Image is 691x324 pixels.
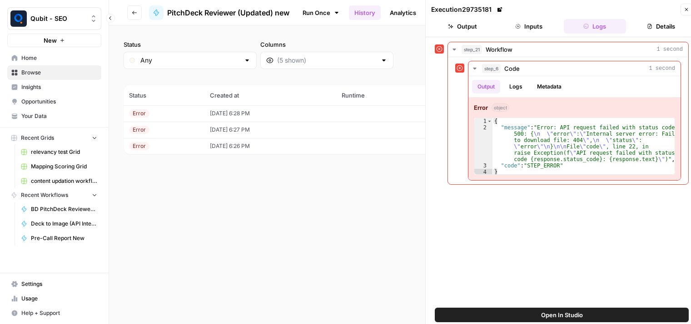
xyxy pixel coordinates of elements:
[149,5,289,20] a: PitchDeck Reviewer (Updated) new
[435,308,689,322] button: Open In Studio
[31,205,97,213] span: BD PitchDeck Reviewer (Updated)
[17,159,101,174] a: Mapping Scoring Grid
[31,234,97,242] span: Pre-Call Report New
[474,124,492,162] div: 2
[7,34,101,47] button: New
[492,103,509,112] span: object
[167,7,289,18] span: PitchDeck Reviewer (Updated) new
[30,14,85,23] span: Qubit - SEO
[7,80,101,94] a: Insights
[31,177,97,185] span: content updation workflow
[31,220,97,228] span: Deck to Image (API Integration)
[21,295,97,303] span: Usage
[204,138,336,154] td: [DATE] 6:26 PM
[21,134,54,142] span: Recent Grids
[504,80,528,93] button: Logs
[497,19,560,34] button: Inputs
[21,280,97,288] span: Settings
[384,5,422,20] a: Analytics
[31,162,97,171] span: Mapping Scoring Grid
[504,64,520,73] span: Code
[277,56,377,65] input: (5 shown)
[17,216,101,231] a: Deck to Image (API Integration)
[7,291,101,306] a: Usage
[21,69,97,77] span: Browse
[482,64,501,73] span: step_6
[468,61,681,76] button: 1 second
[7,51,101,65] a: Home
[7,277,101,291] a: Settings
[474,118,492,124] div: 1
[31,148,97,156] span: relevancy test Grid
[474,103,488,112] strong: Error
[260,40,393,49] label: Columns
[21,309,97,317] span: Help + Support
[431,19,494,34] button: Output
[140,56,240,65] input: Any
[21,98,97,106] span: Opportunities
[487,118,492,124] span: Toggle code folding, rows 1 through 4
[10,10,27,27] img: Qubit - SEO Logo
[21,83,97,91] span: Insights
[204,85,336,105] th: Created at
[129,109,149,118] div: Error
[21,54,97,62] span: Home
[656,45,683,54] span: 1 second
[541,310,583,319] span: Open In Studio
[17,145,101,159] a: relevancy test Grid
[349,5,381,20] a: History
[474,169,492,175] div: 4
[21,191,68,199] span: Recent Workflows
[124,40,257,49] label: Status
[297,5,345,20] a: Run Once
[468,76,681,180] div: 1 second
[649,64,675,73] span: 1 second
[17,174,101,188] a: content updation workflow
[21,112,97,120] span: Your Data
[462,45,482,54] span: step_21
[472,80,500,93] button: Output
[17,231,101,245] a: Pre-Call Report New
[44,36,57,45] span: New
[124,69,676,85] span: (3 records)
[7,131,101,145] button: Recent Grids
[129,126,149,134] div: Error
[7,65,101,80] a: Browse
[532,80,567,93] button: Metadata
[124,85,204,105] th: Status
[7,7,101,30] button: Workspace: Qubit - SEO
[17,202,101,216] a: BD PitchDeck Reviewer (Updated)
[448,57,688,184] div: 1 second
[336,85,424,105] th: Runtime
[7,109,101,123] a: Your Data
[204,122,336,138] td: [DATE] 6:27 PM
[564,19,626,34] button: Logs
[204,105,336,122] td: [DATE] 6:28 PM
[431,5,504,14] div: Execution 29735181
[448,42,688,57] button: 1 second
[7,94,101,109] a: Opportunities
[486,45,512,54] span: Workflow
[7,188,101,202] button: Recent Workflows
[474,162,492,169] div: 3
[7,306,101,320] button: Help + Support
[129,142,149,150] div: Error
